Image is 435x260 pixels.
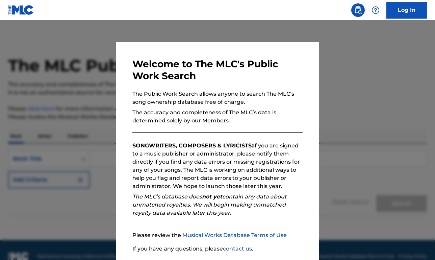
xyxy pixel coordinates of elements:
a: Public Search [351,3,365,17]
img: help [372,6,380,14]
p: Please review the [132,231,303,239]
a: contact us [223,245,252,252]
a: Musical Works Database Terms of Use [182,232,287,238]
p: The Public Work Search allows anyone to search The MLC’s song ownership database free of charge. [132,90,303,106]
h3: Welcome to The MLC's Public Work Search [132,58,303,82]
img: search [354,6,362,14]
p: The accuracy and completeness of The MLC’s data is determined solely by our Members. [132,109,303,125]
div: Help [369,3,382,17]
strong: SONGWRITERS, COMPOSERS & LYRICISTS: [132,142,253,149]
img: MLC Logo [8,5,34,15]
p: If you are signed to a music publisher or administrator, please notify them directly if you find ... [132,142,303,190]
strong: not yet [202,193,222,200]
a: Log In [386,2,427,19]
em: The MLC’s database does contain any data about unmatched royalties. We will begin making unmatche... [132,193,287,216]
p: If you have any questions, please . [132,245,303,253]
iframe: Chat Widget [401,228,435,260]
